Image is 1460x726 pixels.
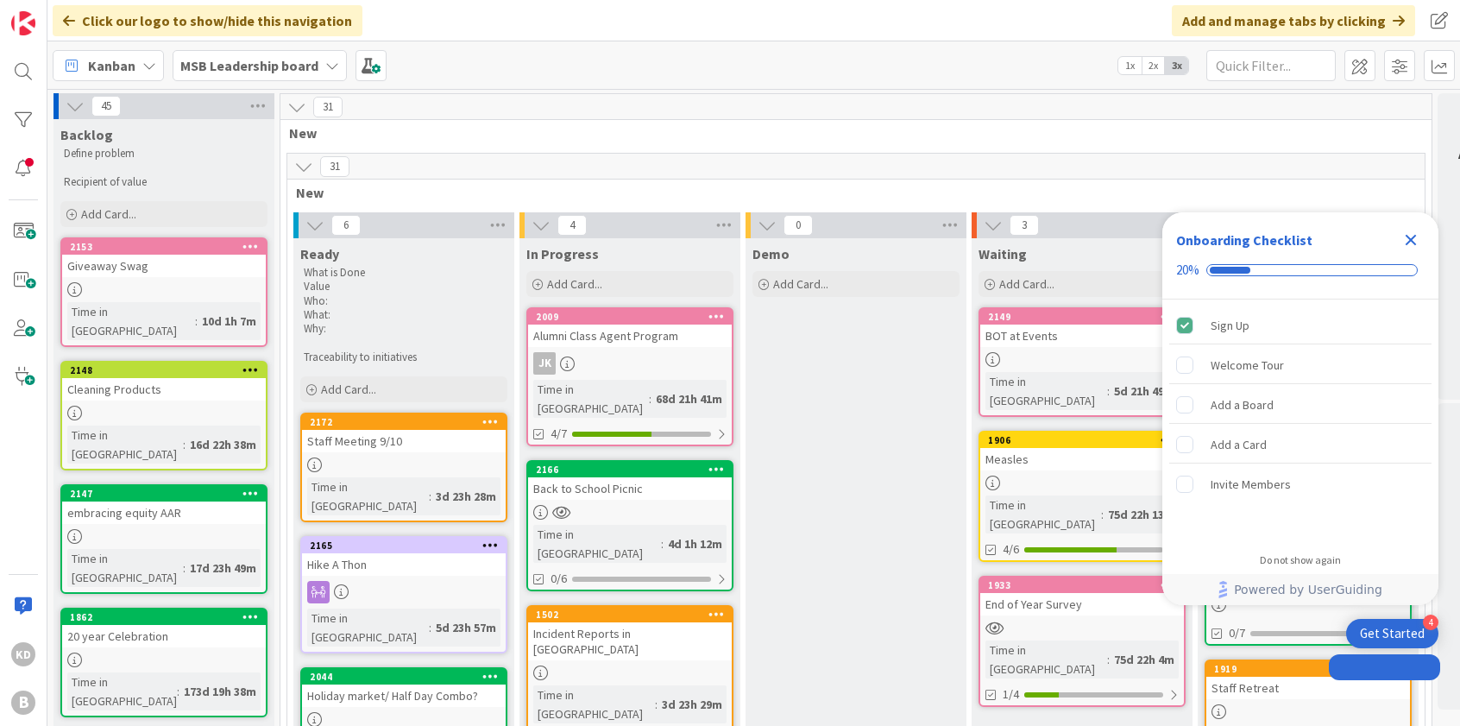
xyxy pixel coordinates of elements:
div: 1933End of Year Survey [980,578,1184,616]
div: 1919Staff Retreat [1206,661,1410,699]
span: : [429,618,431,637]
img: Visit kanbanzone.com [11,11,35,35]
div: Time in [GEOGRAPHIC_DATA] [533,525,661,563]
span: : [429,487,431,506]
div: 2166Back to School Picnic [528,462,732,500]
span: : [195,312,198,331]
span: 4/7 [551,425,567,443]
div: 2166 [528,462,732,477]
div: Time in [GEOGRAPHIC_DATA] [985,641,1107,679]
span: 45 [91,96,121,117]
span: Ready [300,245,339,262]
div: 2149 [980,309,1184,325]
span: Add Card... [321,382,376,397]
div: Invite Members is incomplete. [1169,465,1432,503]
span: 3x [1165,57,1188,74]
div: 2009 [536,311,732,323]
span: : [1101,505,1104,524]
div: Time in [GEOGRAPHIC_DATA] [533,685,655,723]
a: 2149BOT at EventsTime in [GEOGRAPHIC_DATA]:5d 21h 49m [979,307,1186,417]
div: 17d 23h 49m [186,559,261,578]
div: End of Year Survey [980,593,1184,616]
div: 2165 [302,538,506,553]
div: Do not show again [1260,553,1341,567]
span: Add Card... [547,276,602,292]
div: 2153 [70,241,266,253]
div: 2147 [70,488,266,500]
div: Time in [GEOGRAPHIC_DATA] [985,496,1101,533]
div: 2153 [62,239,266,255]
div: Welcome Tour [1211,355,1284,376]
div: Hike A Thon [302,553,506,576]
div: Time in [GEOGRAPHIC_DATA] [67,302,195,340]
div: Time in [GEOGRAPHIC_DATA] [985,372,1107,410]
div: Checklist items [1162,300,1438,542]
div: Footer [1162,574,1438,605]
span: 0/7 [1229,624,1245,642]
a: Powered by UserGuiding [1171,574,1430,605]
div: 2044 [310,671,506,683]
div: B [11,691,35,715]
div: 5d 21h 49m [1110,382,1179,401]
div: 1919 [1214,663,1410,675]
p: Recipient of value [64,175,264,189]
div: 2147embracing equity AAR [62,486,266,524]
span: 1/4 [1003,685,1019,704]
span: 4 [557,215,587,236]
div: Add a Board [1211,395,1274,415]
a: 2147embracing equity AARTime in [GEOGRAPHIC_DATA]:17d 23h 49m [60,484,267,594]
span: Powered by UserGuiding [1234,579,1382,600]
a: 2148Cleaning ProductsTime in [GEOGRAPHIC_DATA]:16d 22h 38m [60,361,267,470]
div: 2009Alumni Class Agent Program [528,309,732,347]
div: BOT at Events [980,325,1184,347]
div: Cleaning Products [62,378,266,401]
div: Add a Card is incomplete. [1169,426,1432,464]
div: 1919 [1206,661,1410,677]
div: 5d 23h 57m [431,618,500,637]
span: Demo [752,245,790,262]
p: Traceability to initiatives [304,350,504,364]
div: JK [533,352,556,375]
p: Who: [304,294,504,308]
span: 31 [313,97,343,117]
div: 2149BOT at Events [980,309,1184,347]
div: Time in [GEOGRAPHIC_DATA] [67,672,177,710]
span: New [289,124,1410,142]
span: : [649,389,651,408]
p: What: [304,308,504,322]
a: 2165Hike A ThonTime in [GEOGRAPHIC_DATA]:5d 23h 57m [300,536,507,653]
div: Staff Meeting 9/10 [302,430,506,452]
div: 2044Holiday market/ Half Day Combo? [302,669,506,707]
div: 2153Giveaway Swag [62,239,266,277]
span: : [183,559,186,578]
div: Checklist Container [1162,212,1438,605]
span: 0/6 [551,570,567,588]
div: 1933 [980,578,1184,593]
div: 2172 [310,416,506,428]
div: Back to School Picnic [528,477,732,500]
span: Waiting [979,245,1027,262]
span: 31 [320,156,349,177]
div: Time in [GEOGRAPHIC_DATA] [533,380,649,418]
span: : [183,435,186,454]
div: 4d 1h 12m [664,534,727,553]
span: Add Card... [773,276,828,292]
div: 2148Cleaning Products [62,363,266,401]
span: 1x [1118,57,1142,74]
div: 3d 23h 29m [658,695,727,714]
div: 1862 [70,611,266,623]
div: 2148 [62,363,266,378]
div: 2149 [988,311,1184,323]
div: 2172Staff Meeting 9/10 [302,414,506,452]
div: Sign Up is complete. [1169,306,1432,344]
div: 75d 22h 13m [1104,505,1179,524]
div: 1933 [988,579,1184,591]
div: 2166 [536,464,732,476]
div: Time in [GEOGRAPHIC_DATA] [67,426,183,464]
div: Invite Members [1211,474,1291,495]
div: Incident Reports in [GEOGRAPHIC_DATA] [528,622,732,660]
div: 1906 [980,432,1184,448]
div: Click our logo to show/hide this navigation [53,5,362,36]
div: 1906Measles [980,432,1184,470]
a: 1906MeaslesTime in [GEOGRAPHIC_DATA]:75d 22h 13m4/6 [979,431,1186,562]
